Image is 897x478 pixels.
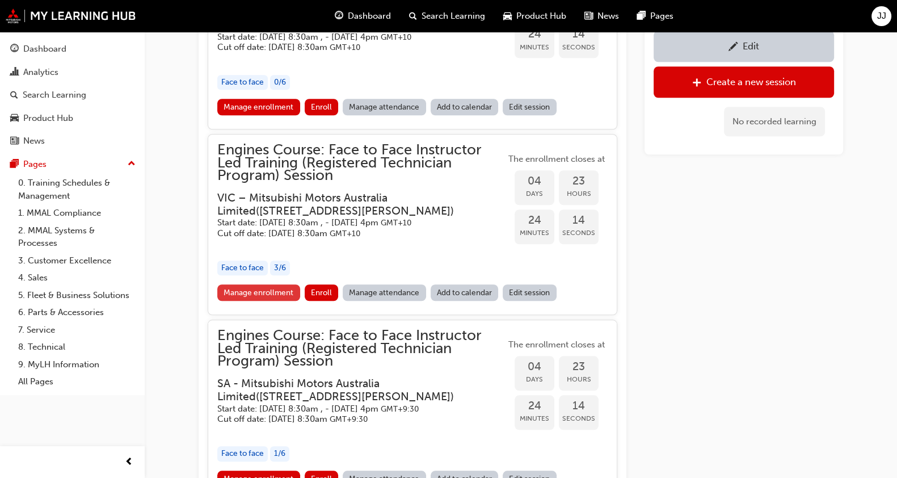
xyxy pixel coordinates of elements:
a: Edit [654,31,834,62]
a: Product Hub [5,108,140,129]
span: Search Learning [422,10,485,23]
span: news-icon [584,9,593,23]
a: Manage enrollment [217,284,300,301]
span: up-icon [128,157,136,171]
div: No recorded learning [724,107,825,137]
img: mmal [6,9,136,23]
a: Manage attendance [343,284,426,301]
a: Edit session [503,99,557,115]
a: Add to calendar [431,99,499,115]
h5: Start date: [DATE] 8:30am , - [DATE] 4pm [217,404,487,414]
a: 7. Service [14,321,140,339]
span: chart-icon [10,68,19,78]
span: JJ [877,10,886,23]
span: news-icon [10,136,19,146]
a: 0. Training Schedules & Management [14,174,140,204]
span: Australian Eastern Standard Time GMT+10 [330,229,360,238]
span: Australian Central Standard Time GMT+9:30 [381,404,419,414]
a: Manage enrollment [217,99,300,115]
span: Hours [559,373,599,386]
div: Face to face [217,261,268,276]
span: Seconds [559,227,599,240]
h5: Cut off date: [DATE] 8:30am [217,228,487,239]
span: pencil-icon [728,42,738,53]
div: Dashboard [23,43,66,56]
a: All Pages [14,373,140,391]
span: search-icon [409,9,417,23]
span: 04 [515,360,554,374]
span: Engines Course: Face to Face Instructor Led Training (Registered Technician Program) Session [217,329,506,368]
h3: SA - Mitsubishi Motors Australia Limited ( [STREET_ADDRESS][PERSON_NAME] ) [217,377,487,404]
span: Days [515,373,554,386]
span: The enrollment closes at [506,338,608,351]
span: Minutes [515,41,554,54]
div: 3 / 6 [270,261,290,276]
div: News [23,135,45,148]
span: car-icon [503,9,512,23]
h5: Cut off date: [DATE] 8:30am [217,42,487,53]
span: Enroll [311,102,332,112]
div: Pages [23,158,47,171]
a: pages-iconPages [628,5,683,28]
span: Australian Eastern Standard Time GMT+10 [330,43,360,52]
span: Days [515,187,554,200]
a: 4. Sales [14,269,140,287]
a: search-iconSearch Learning [400,5,494,28]
button: DashboardAnalyticsSearch LearningProduct HubNews [5,36,140,154]
div: Product Hub [23,112,73,125]
span: Hours [559,187,599,200]
span: 14 [559,400,599,413]
span: guage-icon [335,9,343,23]
span: plus-icon [692,78,702,89]
div: 0 / 6 [270,75,290,90]
a: Add to calendar [431,284,499,301]
span: Pages [650,10,673,23]
h5: Cut off date: [DATE] 8:30am [217,414,487,425]
span: Australian Central Standard Time GMT+9:30 [330,414,368,424]
span: 23 [559,360,599,374]
button: Engines Course: Face to Face Instructor Led Training (Registered Technician Program) SessionVIC –... [217,144,608,305]
div: 1 / 6 [270,446,289,462]
span: Seconds [559,412,599,425]
button: Pages [5,154,140,175]
span: guage-icon [10,44,19,54]
span: 24 [515,400,554,413]
span: Enroll [311,288,332,297]
button: Enroll [305,284,339,301]
a: news-iconNews [575,5,628,28]
a: 1. MMAL Compliance [14,204,140,222]
a: 9. MyLH Information [14,356,140,374]
span: 24 [515,214,554,227]
a: 2. MMAL Systems & Processes [14,222,140,252]
h5: Start date: [DATE] 8:30am , - [DATE] 4pm [217,217,487,228]
span: 14 [559,214,599,227]
span: 04 [515,175,554,188]
a: Dashboard [5,39,140,60]
div: Search Learning [23,89,86,102]
a: guage-iconDashboard [326,5,400,28]
span: Minutes [515,227,554,240]
h5: Start date: [DATE] 8:30am , - [DATE] 4pm [217,32,487,43]
div: Analytics [23,66,58,79]
a: 6. Parts & Accessories [14,304,140,321]
div: Edit [743,41,759,52]
span: Minutes [515,412,554,425]
span: Seconds [559,41,599,54]
span: car-icon [10,114,19,124]
button: Enroll [305,99,339,115]
button: JJ [871,6,891,26]
span: Engines Course: Face to Face Instructor Led Training (Registered Technician Program) Session [217,144,506,182]
span: pages-icon [10,160,19,170]
span: 14 [559,28,599,41]
span: News [597,10,619,23]
a: Search Learning [5,85,140,106]
span: 23 [559,175,599,188]
a: Edit session [503,284,557,301]
a: News [5,131,140,152]
span: prev-icon [125,455,133,469]
a: Manage attendance [343,99,426,115]
div: Create a new session [706,77,796,88]
a: 3. Customer Excellence [14,252,140,270]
